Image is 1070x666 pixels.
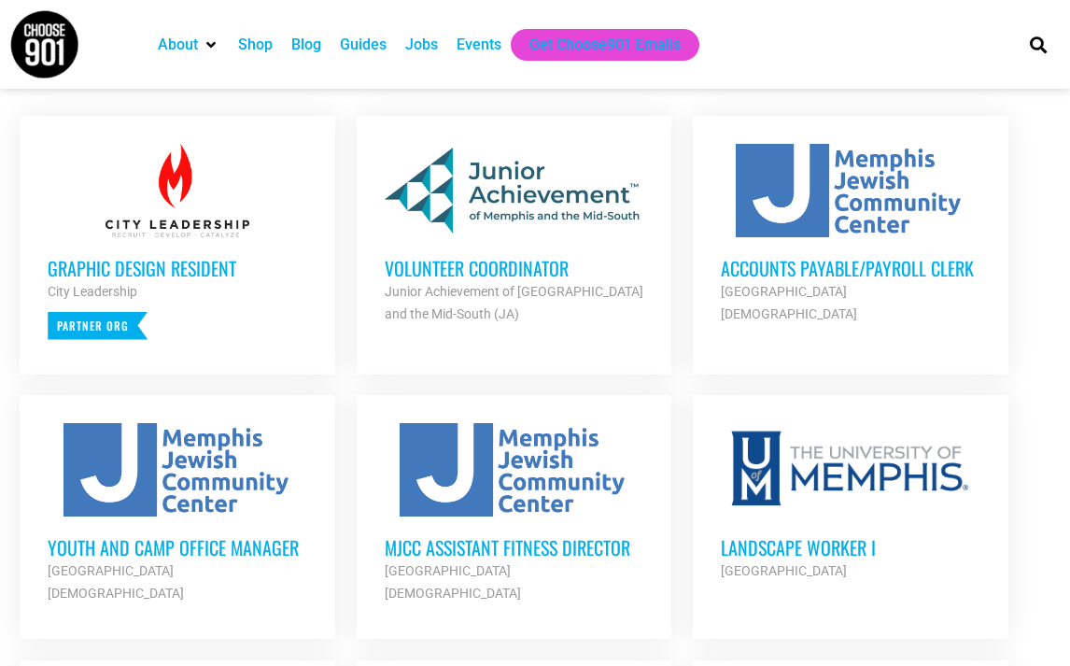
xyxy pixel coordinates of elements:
[20,116,335,368] a: Graphic Design Resident City Leadership Partner Org
[20,395,335,632] a: Youth and Camp Office Manager [GEOGRAPHIC_DATA][DEMOGRAPHIC_DATA]
[48,535,307,560] h3: Youth and Camp Office Manager
[385,563,521,601] strong: [GEOGRAPHIC_DATA][DEMOGRAPHIC_DATA]
[529,34,681,56] a: Get Choose901 Emails
[385,256,644,280] h3: Volunteer Coordinator
[457,34,501,56] a: Events
[148,29,229,61] div: About
[48,563,184,601] strong: [GEOGRAPHIC_DATA][DEMOGRAPHIC_DATA]
[385,284,643,321] strong: Junior Achievement of [GEOGRAPHIC_DATA] and the Mid-South (JA)
[721,284,857,321] strong: [GEOGRAPHIC_DATA][DEMOGRAPHIC_DATA]
[357,116,672,353] a: Volunteer Coordinator Junior Achievement of [GEOGRAPHIC_DATA] and the Mid-South (JA)
[48,284,137,299] strong: City Leadership
[1022,29,1053,60] div: Search
[48,312,148,340] p: Partner Org
[291,34,321,56] a: Blog
[721,563,847,578] strong: [GEOGRAPHIC_DATA]
[693,395,1008,610] a: Landscape Worker I [GEOGRAPHIC_DATA]
[48,256,307,280] h3: Graphic Design Resident
[721,256,980,280] h3: Accounts Payable/Payroll Clerk
[405,34,438,56] a: Jobs
[158,34,198,56] a: About
[238,34,273,56] a: Shop
[385,535,644,560] h3: MJCC Assistant Fitness Director
[357,395,672,632] a: MJCC Assistant Fitness Director [GEOGRAPHIC_DATA][DEMOGRAPHIC_DATA]
[148,29,1000,61] nav: Main nav
[693,116,1008,353] a: Accounts Payable/Payroll Clerk [GEOGRAPHIC_DATA][DEMOGRAPHIC_DATA]
[340,34,387,56] a: Guides
[721,535,980,560] h3: Landscape Worker I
